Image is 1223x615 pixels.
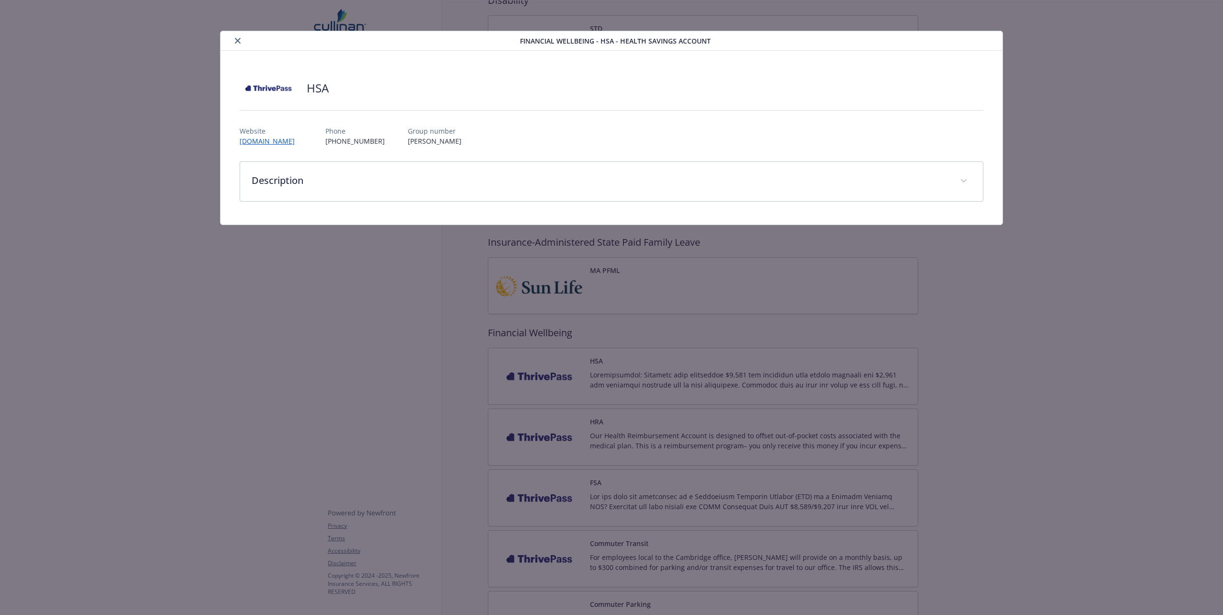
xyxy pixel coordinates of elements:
[252,173,948,188] p: Description
[232,35,243,46] button: close
[240,162,982,201] div: Description
[307,80,329,96] h2: HSA
[240,74,297,102] img: Thrive Pass
[325,126,385,136] p: Phone
[408,126,462,136] p: Group number
[240,126,302,136] p: Website
[408,136,462,146] p: [PERSON_NAME]
[122,31,1101,225] div: details for plan Financial Wellbeing - HSA - Health Savings Account
[240,137,302,146] a: [DOMAIN_NAME]
[325,136,385,146] p: [PHONE_NUMBER]
[520,36,711,46] span: Financial Wellbeing - HSA - Health Savings Account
